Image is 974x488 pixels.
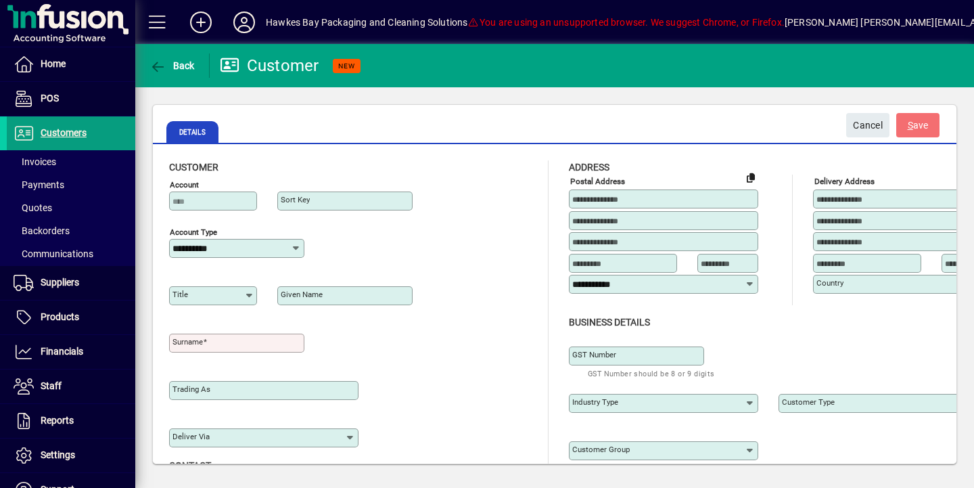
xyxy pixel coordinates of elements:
[782,397,835,407] mat-label: Customer type
[908,114,929,137] span: ave
[572,397,618,407] mat-label: Industry type
[846,113,889,137] button: Cancel
[14,248,93,259] span: Communications
[7,404,135,438] a: Reports
[41,380,62,391] span: Staff
[172,290,188,299] mat-label: Title
[816,278,843,288] mat-label: Country
[7,173,135,196] a: Payments
[223,10,266,35] button: Profile
[740,167,762,188] button: Copy to Delivery address
[7,47,135,81] a: Home
[166,121,218,143] span: Details
[896,113,940,137] button: Save
[41,346,83,357] span: Financials
[281,195,310,204] mat-label: Sort key
[172,432,210,441] mat-label: Deliver via
[468,17,785,28] span: You are using an unsupported browser. We suggest Chrome, or Firefox.
[169,162,218,173] span: Customer
[41,449,75,460] span: Settings
[170,227,217,237] mat-label: Account Type
[41,277,79,288] span: Suppliers
[572,445,630,454] mat-label: Customer group
[179,10,223,35] button: Add
[14,156,56,167] span: Invoices
[170,180,199,190] mat-label: Account
[7,150,135,173] a: Invoices
[266,12,468,33] div: Hawkes Bay Packaging and Cleaning Solutions
[7,219,135,242] a: Backorders
[14,202,52,213] span: Quotes
[7,196,135,219] a: Quotes
[14,225,70,236] span: Backorders
[41,58,66,69] span: Home
[7,266,135,300] a: Suppliers
[7,301,135,334] a: Products
[135,53,210,78] app-page-header-button: Back
[7,242,135,265] a: Communications
[172,384,210,394] mat-label: Trading as
[338,62,355,70] span: NEW
[7,439,135,472] a: Settings
[569,317,650,328] span: Business details
[7,82,135,116] a: POS
[853,114,883,137] span: Cancel
[14,179,64,190] span: Payments
[41,127,87,138] span: Customers
[41,311,79,322] span: Products
[146,53,198,78] button: Back
[41,415,74,426] span: Reports
[281,290,323,299] mat-label: Given name
[908,120,913,131] span: S
[172,337,203,347] mat-label: Surname
[7,370,135,403] a: Staff
[588,365,715,381] mat-hint: GST Number should be 8 or 9 digits
[149,60,195,71] span: Back
[7,335,135,369] a: Financials
[569,162,609,173] span: Address
[220,55,319,76] div: Customer
[41,93,59,104] span: POS
[572,350,616,359] mat-label: GST Number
